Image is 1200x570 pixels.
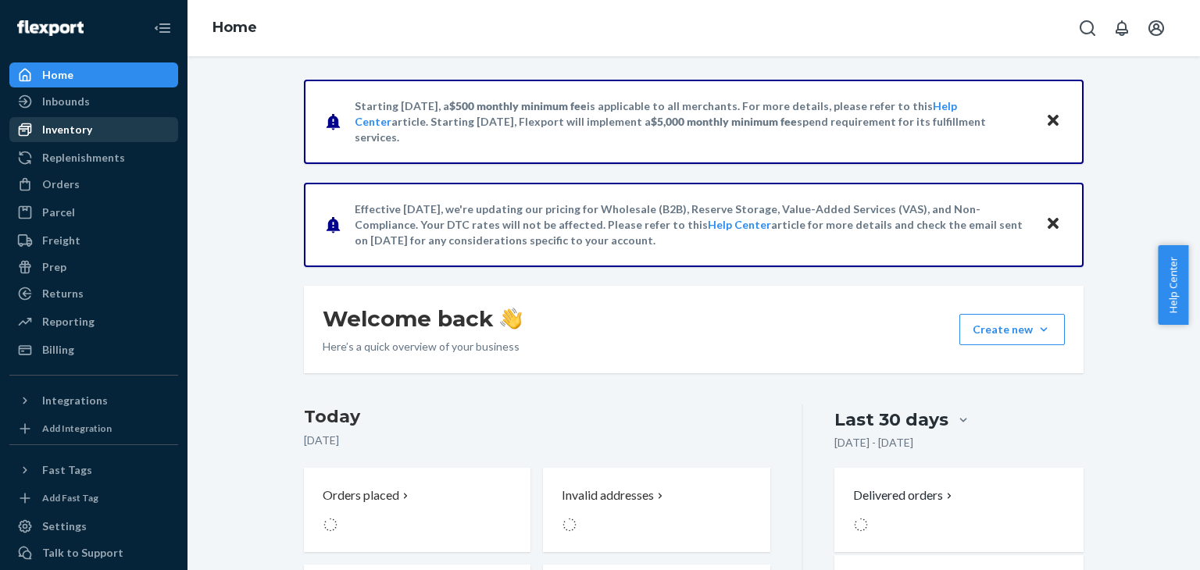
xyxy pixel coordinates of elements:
[9,388,178,413] button: Integrations
[9,145,178,170] a: Replenishments
[42,314,95,330] div: Reporting
[212,19,257,36] a: Home
[304,433,770,448] p: [DATE]
[42,545,123,561] div: Talk to Support
[9,89,178,114] a: Inbounds
[9,200,178,225] a: Parcel
[42,422,112,435] div: Add Integration
[9,540,178,565] a: Talk to Support
[708,218,771,231] a: Help Center
[42,150,125,166] div: Replenishments
[543,468,770,552] button: Invalid addresses
[42,393,108,408] div: Integrations
[42,176,80,192] div: Orders
[42,67,73,83] div: Home
[834,408,948,432] div: Last 30 days
[1043,110,1063,133] button: Close
[42,205,75,220] div: Parcel
[1106,12,1137,44] button: Open notifications
[853,486,955,504] button: Delivered orders
[17,20,84,36] img: Flexport logo
[9,337,178,362] a: Billing
[9,489,178,508] a: Add Fast Tag
[1043,213,1063,236] button: Close
[9,419,178,438] a: Add Integration
[323,305,522,333] h1: Welcome back
[959,314,1065,345] button: Create new
[500,308,522,330] img: hand-wave emoji
[200,5,270,51] ol: breadcrumbs
[562,486,654,504] p: Invalid addresses
[323,339,522,354] p: Here’s a quick overview of your business
[42,491,98,504] div: Add Fast Tag
[355,201,1030,248] p: Effective [DATE], we're updating our pricing for Wholesale (B2B), Reserve Storage, Value-Added Se...
[355,98,1030,145] p: Starting [DATE], a is applicable to all merchants. For more details, please refer to this article...
[9,172,178,197] a: Orders
[449,99,587,112] span: $500 monthly minimum fee
[9,117,178,142] a: Inventory
[9,281,178,306] a: Returns
[9,458,178,483] button: Fast Tags
[9,228,178,253] a: Freight
[1072,12,1103,44] button: Open Search Box
[42,233,80,248] div: Freight
[42,286,84,301] div: Returns
[42,94,90,109] div: Inbounds
[42,259,66,275] div: Prep
[147,12,178,44] button: Close Navigation
[9,255,178,280] a: Prep
[304,404,770,429] h3: Today
[42,462,92,478] div: Fast Tags
[1141,12,1172,44] button: Open account menu
[42,342,74,358] div: Billing
[9,62,178,87] a: Home
[9,309,178,334] a: Reporting
[304,468,530,552] button: Orders placed
[9,514,178,539] a: Settings
[834,435,913,451] p: [DATE] - [DATE]
[42,122,92,137] div: Inventory
[1158,245,1188,325] button: Help Center
[42,518,87,534] div: Settings
[651,115,797,128] span: $5,000 monthly minimum fee
[323,486,399,504] p: Orders placed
